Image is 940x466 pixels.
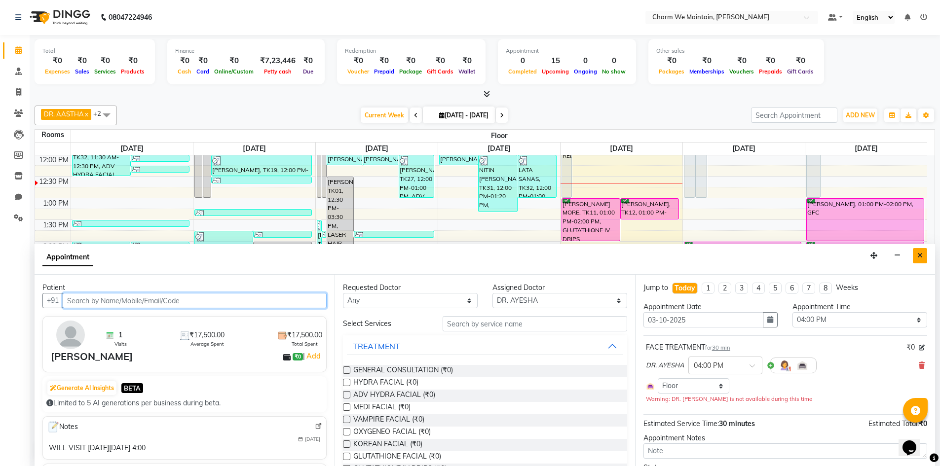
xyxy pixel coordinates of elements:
[437,111,491,119] span: [DATE] - [DATE]
[868,419,919,428] span: Estimated Total:
[118,68,147,75] span: Products
[46,398,323,408] div: Limited to 5 AI generations per business during beta.
[212,155,312,176] div: [PERSON_NAME], TK19, 12:00 PM-12:30 PM, BASIC HYDRA FACIAL
[92,55,118,67] div: ₹0
[802,283,815,294] li: 7
[73,68,92,75] span: Sales
[345,68,372,75] span: Voucher
[345,47,478,55] div: Redemption
[42,283,327,293] div: Patient
[353,414,424,427] span: VAMPIRE FACIAL (₹0)
[353,365,453,377] span: GENERAL CONSULTATION (₹0)
[41,242,71,252] div: 2:00 PM
[361,108,408,123] span: Current Week
[687,55,727,67] div: ₹0
[353,439,422,451] span: KOREAN FACIAL (₹0)
[506,68,539,75] span: Completed
[718,283,731,294] li: 2
[347,337,623,355] button: TREATMENT
[646,395,812,402] small: Warning: DR. [PERSON_NAME] is not available during this time
[906,342,915,353] span: ₹0
[353,377,418,390] span: HYDRA FACIAL (₹0)
[73,220,189,226] div: [PERSON_NAME], TK34, 01:30 PM-01:40 PM, PRE BOOKING AMOUNT
[397,68,424,75] span: Package
[506,47,628,55] div: Appointment
[114,340,127,348] span: Visits
[656,55,687,67] div: ₹0
[819,283,832,294] li: 8
[646,382,655,391] img: Interior.png
[317,220,321,262] div: [PERSON_NAME], TK38, 01:30 PM-02:30 PM, SKIN TAG/MOLE REMOVAL
[443,316,627,331] input: Search by service name
[305,350,322,362] a: Add
[301,68,316,75] span: Due
[73,242,130,262] div: DR. [PERSON_NAME], TK25, 02:00 PM-02:30 PM, BASIC HYDRA FACIAL
[254,231,311,237] div: [PERSON_NAME], TK27, 01:45 PM-01:55 PM, BALANCE AMOUNT
[571,68,600,75] span: Ongoing
[643,283,668,293] div: Jump to
[646,342,730,353] div: FACE TREATMENT
[424,68,456,75] span: Gift Cards
[84,110,88,118] a: x
[539,55,571,67] div: 15
[518,155,557,197] div: LATA SANAS, TK32, 12:00 PM-01:00 PM, ELECTRO [MEDICAL_DATA]
[300,55,317,67] div: ₹0
[727,55,756,67] div: ₹0
[779,359,790,371] img: Hairdresser.png
[656,47,816,55] div: Other sales
[646,360,684,370] span: DR. AYESHA
[42,68,73,75] span: Expenses
[194,55,212,67] div: ₹0
[212,55,256,67] div: ₹0
[687,68,727,75] span: Memberships
[785,68,816,75] span: Gift Cards
[372,55,397,67] div: ₹0
[212,68,256,75] span: Online/Custom
[539,68,571,75] span: Upcoming
[47,381,116,395] button: Generate AI Insights
[608,143,635,155] a: October 3, 2025
[643,433,927,443] div: Appointment Notes
[131,155,189,161] div: NEHA AGRAWAL, TK33, 12:00 PM-12:10 PM, PRE BOOKING AMOUNT
[719,419,755,428] span: 30 minutes
[562,199,620,241] div: [PERSON_NAME] MORE, TK11, 01:00 PM-02:00 PM, GLUTATHIONE IV DRIPS
[303,350,322,362] span: |
[194,68,212,75] span: Card
[751,108,837,123] input: Search Appointment
[479,155,517,212] div: NITIN [PERSON_NAME], TK31, 12:00 PM-01:20 PM, GLUTATHIONE IV DRIPS,PEEL TRT
[195,231,253,251] div: [PERSON_NAME], TK26, 01:45 PM-02:15 PM, FACE TREATMENT
[730,143,757,155] a: October 4, 2025
[118,330,122,340] span: 1
[322,231,326,237] div: [PERSON_NAME], TK35, 01:45 PM-01:55 PM, BALANCE AMOUNT
[492,283,627,293] div: Assigned Doctor
[456,55,478,67] div: ₹0
[756,55,785,67] div: ₹0
[756,68,785,75] span: Prepaids
[853,143,880,155] a: October 5, 2025
[262,68,294,75] span: Petty cash
[42,55,73,67] div: ₹0
[727,68,756,75] span: Vouchers
[336,319,435,329] div: Select Services
[118,143,146,155] a: September 29, 2025
[656,68,687,75] span: Packages
[256,55,300,67] div: ₹7,23,446
[42,293,63,308] button: +91
[643,312,764,327] input: yyyy-mm-dd
[353,402,411,414] span: MEDI FACIAL (₹0)
[919,419,927,428] span: ₹0
[913,248,927,263] button: Close
[93,109,109,117] span: +2
[49,443,146,453] div: WILL VISIT [DATE][DATE] 4:00
[131,242,189,262] div: DR. [PERSON_NAME], TK26, 02:00 PM-02:30 PM, BASIC HYDRA FACIAL
[397,55,424,67] div: ₹0
[131,166,189,172] div: [PERSON_NAME], TK31, 12:15 PM-12:25 PM, BALANCE AMOUNT
[363,143,390,155] a: October 1, 2025
[118,55,147,67] div: ₹0
[35,130,71,140] div: Rooms
[37,155,71,165] div: 12:00 PM
[843,108,877,122] button: ADD NEW
[71,130,928,142] span: Floor
[121,383,143,393] span: BETA
[42,249,93,266] span: Appointment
